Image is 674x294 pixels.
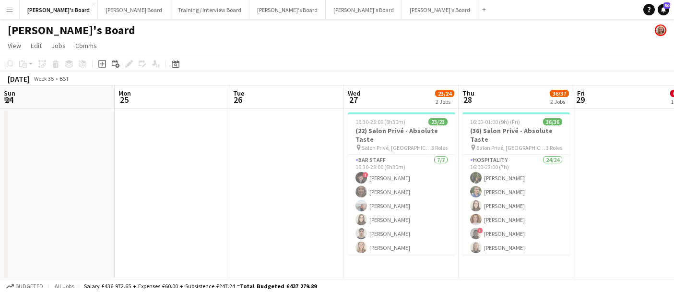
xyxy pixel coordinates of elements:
div: 2 Jobs [436,98,454,105]
button: [PERSON_NAME]'s Board [402,0,478,19]
h3: (36) Salon Privé - Absolute Taste [462,126,570,144]
span: Fri [577,89,585,98]
span: Week 35 [32,75,56,82]
span: 3 Roles [431,144,448,151]
span: ! [363,172,368,178]
a: 50 [658,4,669,15]
a: Jobs [47,39,70,52]
span: 16:00-01:00 (9h) (Fri) [470,118,520,125]
h1: [PERSON_NAME]'s Board [8,23,135,37]
span: 26 [232,94,244,105]
app-job-card: 16:30-23:00 (6h30m)23/23(22) Salon Privé - Absolute Taste Salon Privé, [GEOGRAPHIC_DATA]3 RolesBA... [348,112,455,255]
button: [PERSON_NAME]'s Board [249,0,326,19]
div: 2 Jobs [550,98,568,105]
div: [DATE] [8,74,30,84]
span: 23/24 [435,90,454,97]
span: Wed [348,89,360,98]
button: Budgeted [5,281,45,292]
span: Mon [118,89,131,98]
span: Budgeted [15,283,43,290]
a: Edit [27,39,46,52]
span: Comms [75,41,97,50]
span: 3 Roles [546,144,562,151]
h3: (22) Salon Privé - Absolute Taste [348,126,455,144]
span: 16:30-23:00 (6h30m) [355,118,405,125]
span: 28 [461,94,474,105]
span: Total Budgeted £437 279.89 [240,282,317,290]
span: 50 [663,2,670,9]
span: Thu [462,89,474,98]
button: Training / Interview Board [170,0,249,19]
span: 25 [117,94,131,105]
span: 36/37 [550,90,569,97]
a: View [4,39,25,52]
span: 27 [346,94,360,105]
span: Edit [31,41,42,50]
button: [PERSON_NAME]'s Board [20,0,98,19]
button: [PERSON_NAME] Board [98,0,170,19]
app-card-role: BAR STAFF7/716:30-23:00 (6h30m)![PERSON_NAME][PERSON_NAME][PERSON_NAME][PERSON_NAME][PERSON_NAME]... [348,155,455,271]
span: Sun [4,89,15,98]
span: 36/36 [543,118,562,125]
span: View [8,41,21,50]
div: Salary £436 972.65 + Expenses £60.00 + Subsistence £247.24 = [84,282,317,290]
span: Tue [233,89,244,98]
app-user-avatar: Caitlin Simpson-Hodson [655,24,666,36]
app-job-card: 16:00-01:00 (9h) (Fri)36/36(36) Salon Privé - Absolute Taste Salon Privé, [GEOGRAPHIC_DATA]3 Role... [462,112,570,255]
span: Salon Privé, [GEOGRAPHIC_DATA] [476,144,546,151]
div: BST [59,75,69,82]
span: Jobs [51,41,66,50]
span: 24 [2,94,15,105]
span: Salon Privé, [GEOGRAPHIC_DATA] [362,144,431,151]
span: 23/23 [428,118,448,125]
a: Comms [71,39,101,52]
span: ! [477,228,483,233]
button: [PERSON_NAME]'s Board [326,0,402,19]
span: 29 [576,94,585,105]
span: All jobs [53,282,76,290]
